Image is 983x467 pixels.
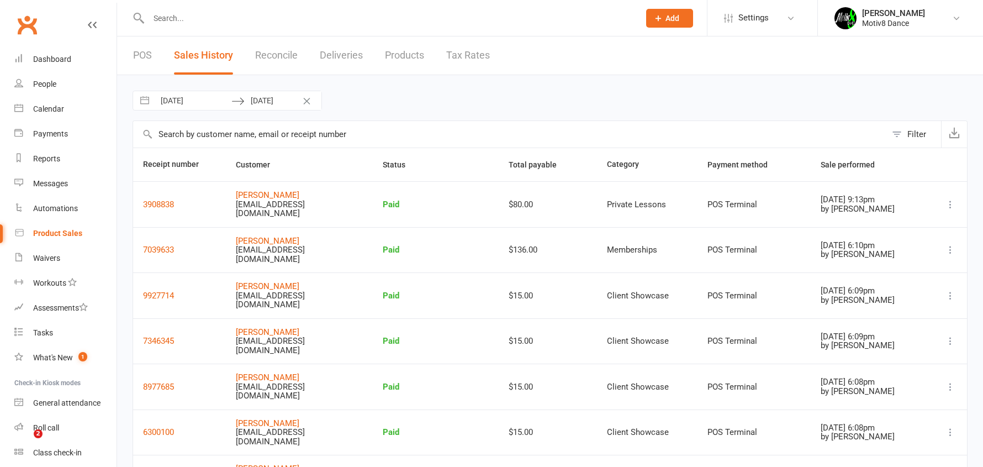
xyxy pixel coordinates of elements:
[665,14,679,23] span: Add
[14,221,117,246] a: Product Sales
[14,246,117,271] a: Waivers
[383,160,417,169] span: Status
[236,428,335,446] div: [EMAIL_ADDRESS][DOMAIN_NAME]
[14,271,117,296] a: Workouts
[133,36,152,75] a: POS
[821,250,916,259] div: by [PERSON_NAME]
[509,337,587,346] div: $15.00
[821,204,916,214] div: by [PERSON_NAME]
[886,121,941,148] button: Filter
[135,91,155,110] button: Interact with the calendar and add the check-in date for your trip.
[14,345,117,370] a: What's New1
[509,428,587,437] div: $15.00
[821,286,916,296] div: [DATE] 6:09pm
[236,291,335,309] div: [EMAIL_ADDRESS][DOMAIN_NAME]
[14,171,117,196] a: Messages
[11,429,38,456] iframe: Intercom live chat
[907,128,926,141] div: Filter
[236,327,299,337] a: [PERSON_NAME]
[707,382,801,392] div: POS Terminal
[646,9,693,28] button: Add
[143,289,174,302] button: 9927714
[821,432,916,442] div: by [PERSON_NAME]
[236,160,282,169] span: Customer
[383,382,488,392] div: Paid
[236,382,335,401] div: [EMAIL_ADDRESS][DOMAIN_NAME]
[607,200,688,209] div: Private Lessons
[245,91,321,110] input: To
[14,122,117,146] a: Payments
[236,158,282,171] button: Customer
[821,423,916,433] div: [DATE] 6:08pm
[14,72,117,97] a: People
[145,11,632,26] input: Search...
[383,200,488,209] div: Paid
[707,158,780,171] button: Payment method
[34,429,43,438] span: 2
[385,36,424,75] a: Products
[33,104,64,113] div: Calendar
[255,36,298,75] a: Reconcile
[33,279,66,287] div: Workouts
[236,236,299,246] a: [PERSON_NAME]
[14,321,117,345] a: Tasks
[236,245,335,264] div: [EMAIL_ADDRESS][DOMAIN_NAME]
[821,241,916,250] div: [DATE] 6:10pm
[33,55,71,64] div: Dashboard
[297,90,316,111] button: Clear Dates
[821,195,916,204] div: [DATE] 9:13pm
[33,204,78,213] div: Automations
[33,179,68,188] div: Messages
[236,418,299,428] a: [PERSON_NAME]
[236,372,299,382] a: [PERSON_NAME]
[821,296,916,305] div: by [PERSON_NAME]
[707,200,801,209] div: POS Terminal
[14,440,117,465] a: Class kiosk mode
[821,332,916,342] div: [DATE] 6:09pm
[607,245,688,255] div: Memberships
[236,200,335,218] div: [EMAIL_ADDRESS][DOMAIN_NAME]
[707,337,801,346] div: POS Terminal
[14,391,117,416] a: General attendance kiosk mode
[383,337,488,346] div: Paid
[14,296,117,321] a: Assessments
[143,380,174,393] button: 8977685
[14,146,117,171] a: Reports
[597,148,697,181] th: Category
[607,428,688,437] div: Client Showcase
[383,291,488,301] div: Paid
[821,377,916,387] div: [DATE] 6:08pm
[133,148,226,181] th: Receipt number
[14,196,117,221] a: Automations
[707,160,780,169] span: Payment method
[133,121,886,148] input: Search by customer name, email or receipt number
[236,337,335,355] div: [EMAIL_ADDRESS][DOMAIN_NAME]
[33,254,60,263] div: Waivers
[143,243,174,256] button: 7039633
[607,382,688,392] div: Client Showcase
[821,341,916,350] div: by [PERSON_NAME]
[707,428,801,437] div: POS Terminal
[383,428,488,437] div: Paid
[834,7,857,29] img: thumb_image1679272194.png
[78,352,87,361] span: 1
[33,328,53,337] div: Tasks
[509,200,587,209] div: $80.00
[236,281,299,291] a: [PERSON_NAME]
[155,91,231,110] input: From
[821,160,887,169] span: Sale performed
[33,353,73,362] div: What's New
[33,80,56,88] div: People
[862,8,925,18] div: [PERSON_NAME]
[509,245,587,255] div: $136.00
[707,245,801,255] div: POS Terminal
[707,291,801,301] div: POS Terminal
[383,245,488,255] div: Paid
[509,158,569,171] button: Total payable
[509,160,569,169] span: Total payable
[607,337,688,346] div: Client Showcase
[14,416,117,440] a: Roll call
[143,198,174,211] button: 3908838
[143,334,174,348] button: 7346345
[383,158,417,171] button: Status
